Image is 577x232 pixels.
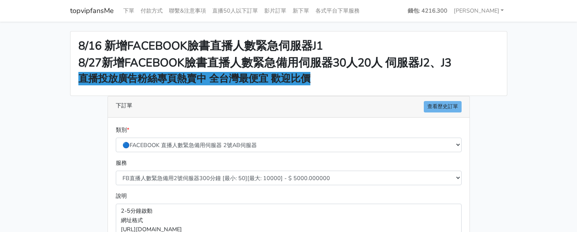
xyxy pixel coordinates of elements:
[70,3,114,18] a: topvipfansMe
[408,7,447,15] strong: 錢包: 4216.300
[116,191,127,201] label: 說明
[78,72,310,85] strong: 直播投放廣告粉絲專頁熱賣中 全台灣最便宜 歡迎比價
[120,3,137,18] a: 下單
[137,3,166,18] a: 付款方式
[116,158,127,168] label: 服務
[78,55,451,70] strong: 8/27新增FACEBOOK臉書直播人數緊急備用伺服器30人20人 伺服器J2、J3
[451,3,507,18] a: [PERSON_NAME]
[289,3,312,18] a: 新下單
[404,3,451,18] a: 錢包: 4216.300
[166,3,209,18] a: 聯繫&注意事項
[424,101,462,112] a: 查看歷史訂單
[116,125,129,134] label: 類別
[108,96,469,118] div: 下訂單
[312,3,363,18] a: 各式平台下單服務
[209,3,261,18] a: 直播50人以下訂單
[261,3,289,18] a: 影片訂單
[78,38,323,53] strong: 8/16 新增FACEBOOK臉書直播人數緊急伺服器J1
